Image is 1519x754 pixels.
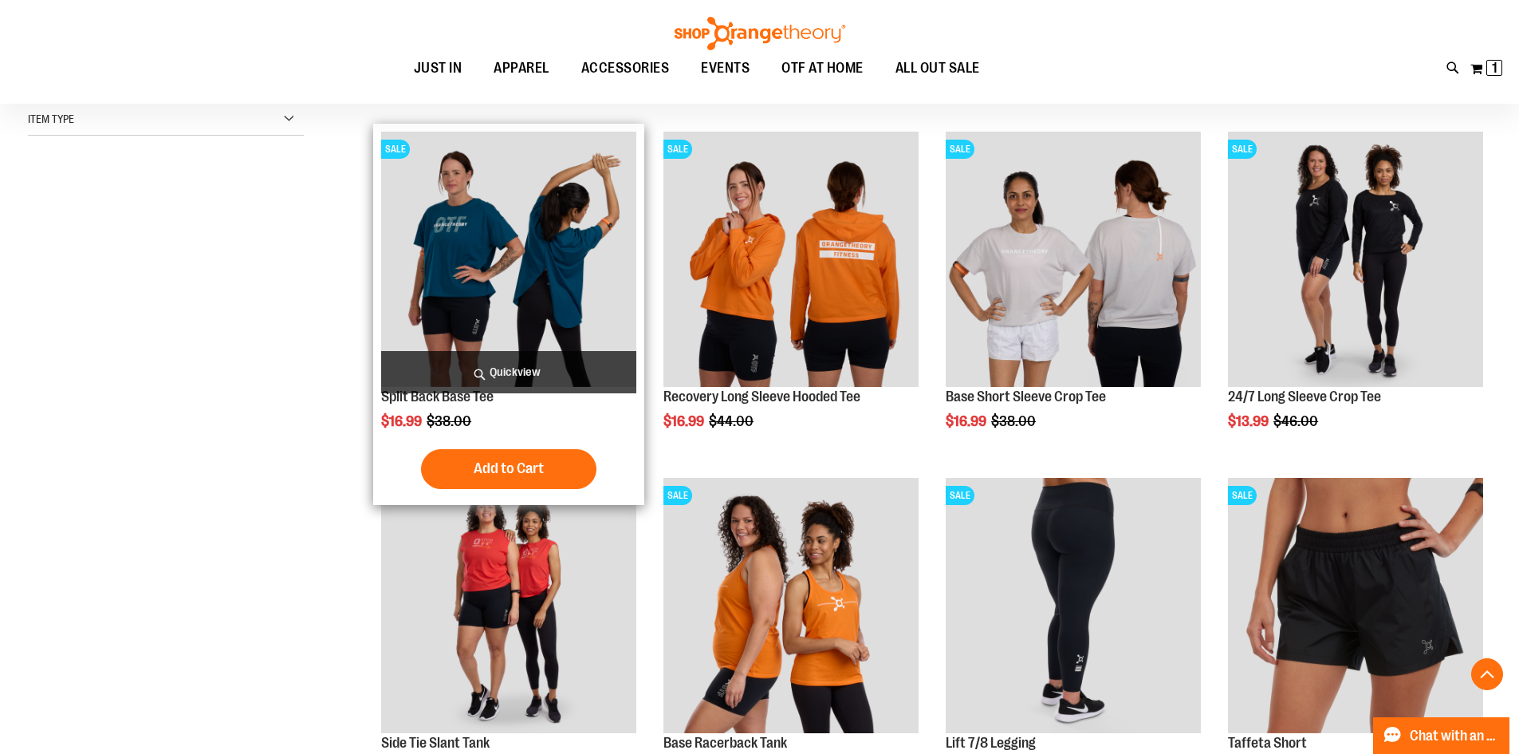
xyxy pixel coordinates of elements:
[1228,132,1483,387] img: 24/7 Long Sleeve Crop Tee
[381,735,490,751] a: Side Tie Slant Tank
[1410,728,1500,744] span: Chat with an Expert
[663,478,919,736] a: Base Racerback TankSALE
[414,50,462,86] span: JUST IN
[381,132,636,387] img: Split Back Base Tee
[1228,389,1381,405] a: 24/7 Long Sleeve Crop Tee
[663,132,919,389] a: Main Image of Recovery Long Sleeve Hooded TeeSALE
[946,735,1036,751] a: Lift 7/8 Legging
[1228,413,1271,429] span: $13.99
[655,124,927,470] div: product
[672,17,848,50] img: Shop Orangetheory
[581,50,670,86] span: ACCESSORIES
[1492,60,1497,76] span: 1
[1228,486,1257,505] span: SALE
[381,478,636,736] a: Side Tie Slant TankSALE
[494,50,549,86] span: APPAREL
[1228,132,1483,389] a: 24/7 Long Sleeve Crop TeeSALE
[701,50,750,86] span: EVENTS
[663,140,692,159] span: SALE
[381,478,636,733] img: Side Tie Slant Tank
[1471,658,1503,690] button: Back To Top
[1373,717,1510,754] button: Chat with an Expert
[421,449,596,489] button: Add to Cart
[381,132,636,389] a: Split Back Base TeeSALE
[663,132,919,387] img: Main Image of Recovery Long Sleeve Hooded Tee
[1273,413,1320,429] span: $46.00
[946,140,974,159] span: SALE
[474,460,544,477] span: Add to Cart
[709,413,756,429] span: $44.00
[946,132,1201,389] a: Main Image of Base Short Sleeve Crop TeeSALE
[991,413,1038,429] span: $38.00
[663,478,919,733] img: Base Racerback Tank
[373,124,644,505] div: product
[946,389,1106,405] a: Base Short Sleeve Crop Tee
[946,413,989,429] span: $16.99
[427,413,474,429] span: $38.00
[663,413,706,429] span: $16.99
[381,413,424,429] span: $16.99
[946,478,1201,736] a: 2024 October Lift 7/8 LeggingSALE
[663,486,692,505] span: SALE
[1220,124,1491,470] div: product
[946,132,1201,387] img: Main Image of Base Short Sleeve Crop Tee
[381,351,636,393] a: Quickview
[28,113,74,125] span: Item Type
[663,735,787,751] a: Base Racerback Tank
[381,389,494,405] a: Split Back Base Tee
[946,478,1201,733] img: 2024 October Lift 7/8 Legging
[1228,478,1483,733] img: Main Image of Taffeta Short
[1228,140,1257,159] span: SALE
[938,124,1209,470] div: product
[663,389,860,405] a: Recovery Long Sleeve Hooded Tee
[1228,735,1307,751] a: Taffeta Short
[895,50,980,86] span: ALL OUT SALE
[781,50,864,86] span: OTF AT HOME
[381,140,410,159] span: SALE
[1228,478,1483,736] a: Main Image of Taffeta ShortSALE
[946,486,974,505] span: SALE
